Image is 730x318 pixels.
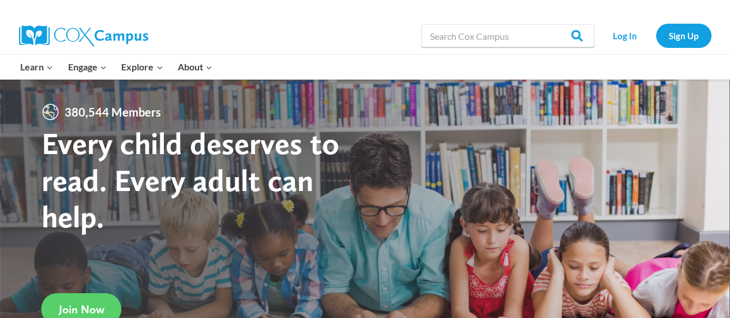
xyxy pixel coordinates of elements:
[42,125,339,235] strong: Every child deserves to read. Every adult can help.
[13,55,220,79] nav: Primary Navigation
[121,59,163,74] span: Explore
[60,103,166,121] span: 380,544 Members
[20,59,53,74] span: Learn
[421,24,594,47] input: Search Cox Campus
[656,24,712,47] a: Sign Up
[59,302,104,316] span: Join Now
[19,25,148,46] img: Cox Campus
[68,59,107,74] span: Engage
[600,24,650,47] a: Log In
[178,59,212,74] span: About
[600,24,712,47] nav: Secondary Navigation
